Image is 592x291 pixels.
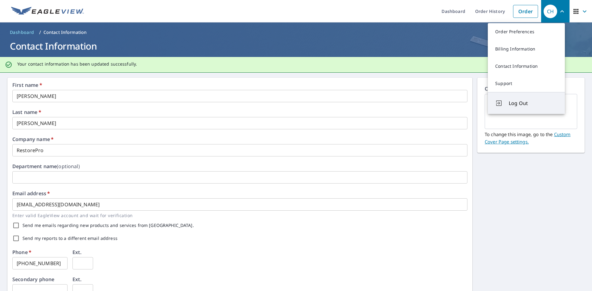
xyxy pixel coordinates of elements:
button: Log Out [488,92,565,114]
b: (optional) [57,163,80,170]
a: Order Preferences [488,23,565,40]
label: Last name [12,110,41,115]
label: Send my reports to a different email address [23,236,117,240]
a: Support [488,75,565,92]
a: Order [513,5,538,18]
label: Ext. [72,277,82,282]
label: Email address [12,191,50,196]
li: / [39,29,41,36]
label: Phone [12,250,31,255]
p: Your contact information has been updated successfully. [17,61,137,67]
p: Enter valid EagleView account and wait for verification [12,212,463,219]
p: Contact Information [43,29,87,35]
label: Ext. [72,250,82,255]
a: Dashboard [7,27,37,37]
label: Send me emails regarding new products and services from [GEOGRAPHIC_DATA]. [23,223,194,228]
div: CH [544,5,557,18]
h1: Contact Information [7,40,585,52]
label: Company name [12,137,54,142]
p: Company Logo [485,85,577,94]
span: Log Out [509,99,557,107]
label: First name [12,83,42,87]
a: Billing Information [488,40,565,58]
span: Dashboard [10,29,34,35]
a: Contact Information [488,58,565,75]
img: EV Logo [11,7,84,16]
label: Department name [12,164,80,169]
p: To change this image, go to the [485,129,577,145]
label: Secondary phone [12,277,54,282]
nav: breadcrumb [7,27,585,37]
